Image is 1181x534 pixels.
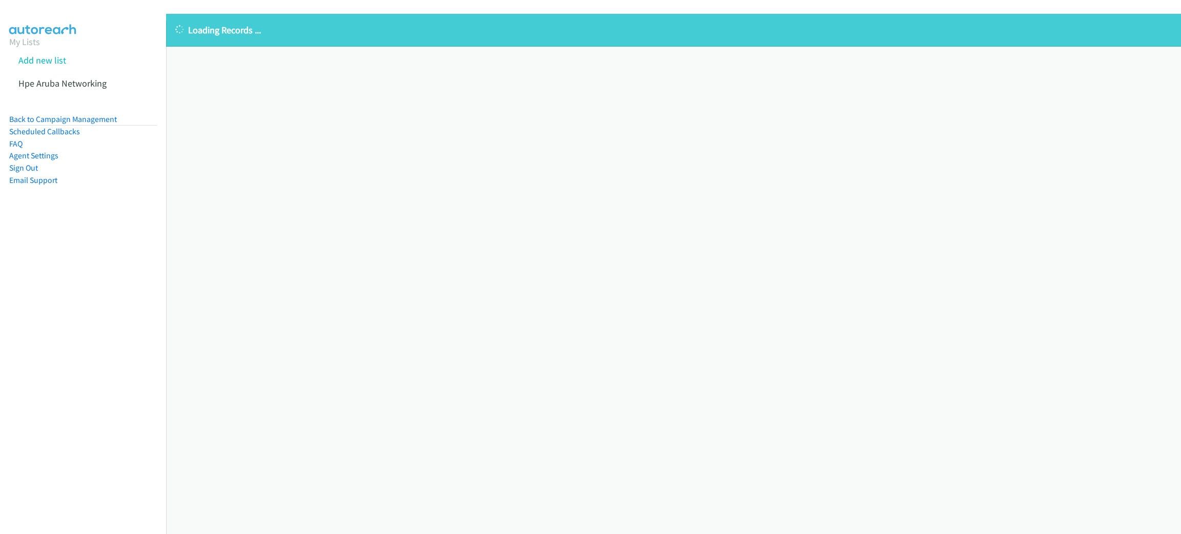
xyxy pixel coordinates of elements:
a: FAQ [9,139,23,149]
a: Hpe Aruba Networking [18,77,107,89]
p: Loading Records ... [175,23,1172,37]
a: Back to Campaign Management [9,114,117,124]
a: Add new list [18,54,66,66]
a: Sign Out [9,163,38,173]
a: Scheduled Callbacks [9,127,80,136]
a: My Lists [9,36,40,48]
a: Agent Settings [9,151,58,160]
a: Email Support [9,175,57,185]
